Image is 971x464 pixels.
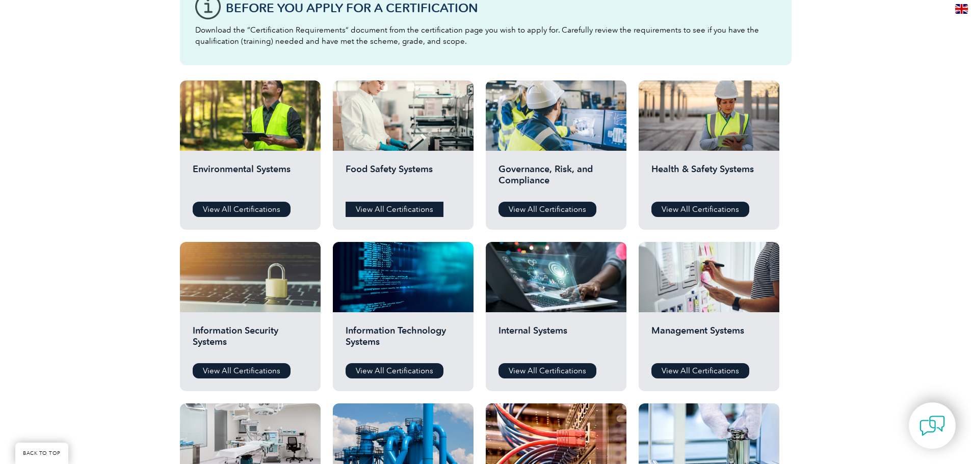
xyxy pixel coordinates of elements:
a: View All Certifications [346,202,443,217]
a: View All Certifications [651,202,749,217]
h3: Before You Apply For a Certification [226,2,776,14]
a: View All Certifications [193,363,291,378]
a: View All Certifications [651,363,749,378]
p: Download the “Certification Requirements” document from the certification page you wish to apply ... [195,24,776,47]
h2: Management Systems [651,325,767,356]
h2: Internal Systems [498,325,614,356]
img: en [955,4,968,14]
h2: Health & Safety Systems [651,163,767,194]
a: View All Certifications [193,202,291,217]
h2: Information Technology Systems [346,325,461,356]
img: contact-chat.png [920,413,945,439]
h2: Information Security Systems [193,325,308,356]
a: View All Certifications [498,202,596,217]
a: BACK TO TOP [15,443,68,464]
h2: Environmental Systems [193,163,308,194]
a: View All Certifications [498,363,596,378]
h2: Food Safety Systems [346,163,461,194]
h2: Governance, Risk, and Compliance [498,163,614,194]
a: View All Certifications [346,363,443,378]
